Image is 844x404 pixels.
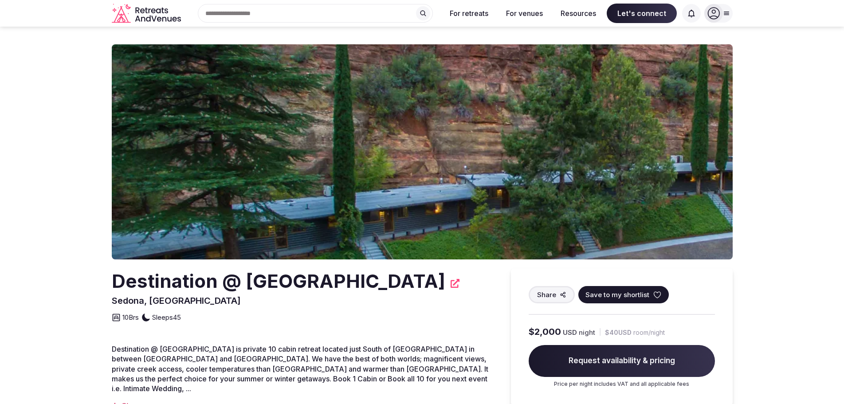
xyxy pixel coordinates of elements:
[563,328,577,337] span: USD
[112,44,733,259] img: Venue cover photo
[578,286,669,303] button: Save to my shortlist
[579,328,595,337] span: night
[112,345,488,393] span: Destination @ [GEOGRAPHIC_DATA] is private 10 cabin retreat located just South of [GEOGRAPHIC_DAT...
[633,328,665,337] span: room/night
[499,4,550,23] button: For venues
[599,327,601,337] div: |
[585,290,649,299] span: Save to my shortlist
[112,268,445,294] h2: Destination @ [GEOGRAPHIC_DATA]
[112,295,241,306] span: Sedona, [GEOGRAPHIC_DATA]
[112,4,183,24] svg: Retreats and Venues company logo
[529,345,715,377] span: Request availability & pricing
[529,380,715,388] p: Price per night includes VAT and all applicable fees
[537,290,556,299] span: Share
[607,4,677,23] span: Let's connect
[122,313,139,322] span: 10 Brs
[112,4,183,24] a: Visit the homepage
[554,4,603,23] button: Resources
[529,326,561,338] span: $2,000
[443,4,495,23] button: For retreats
[152,313,181,322] span: Sleeps 45
[605,328,632,337] span: $40 USD
[529,286,575,303] button: Share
